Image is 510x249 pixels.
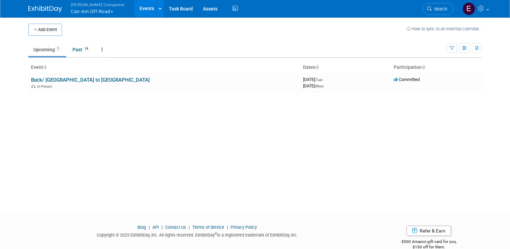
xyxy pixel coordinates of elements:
span: (Tue) [315,78,322,82]
span: Search [432,6,447,11]
a: Contact Us [165,225,186,230]
img: In-Person Event [31,84,35,88]
a: API [152,225,159,230]
a: Sort by Participation Type [422,64,425,70]
span: | [225,225,230,230]
a: Search [423,3,454,15]
th: Event [28,62,300,73]
span: Committed [394,77,420,82]
a: Privacy Policy [231,225,257,230]
sup: ® [215,232,217,236]
button: Add Event [28,24,62,36]
span: [DATE] [303,83,324,88]
span: (Wed) [315,84,324,88]
a: Blog [138,225,146,230]
th: Participation [391,62,482,73]
a: Terms of Service [192,225,224,230]
span: - [323,77,324,82]
span: [DATE] [303,77,324,82]
span: [PERSON_NAME] Companies [71,1,125,8]
a: Past14 [67,43,95,56]
span: | [160,225,164,230]
img: Ethyn Fruth [462,2,475,15]
span: 1 [55,46,61,51]
div: Copyright © 2025 ExhibitDay, Inc. All rights reserved. ExhibitDay is a registered trademark of Ex... [28,230,366,238]
a: Buck/ [GEOGRAPHIC_DATA] to [GEOGRAPHIC_DATA] [31,77,150,83]
span: | [147,225,151,230]
a: Sort by Event Name [43,64,47,70]
th: Dates [300,62,391,73]
a: Sort by Start Date [316,64,319,70]
span: 14 [83,46,90,51]
span: In-Person [37,84,54,89]
a: Refer & Earn [407,226,451,236]
img: ExhibitDay [28,6,62,12]
a: How to sync to an external calendar... [407,26,482,31]
span: | [187,225,191,230]
a: Upcoming1 [28,43,66,56]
